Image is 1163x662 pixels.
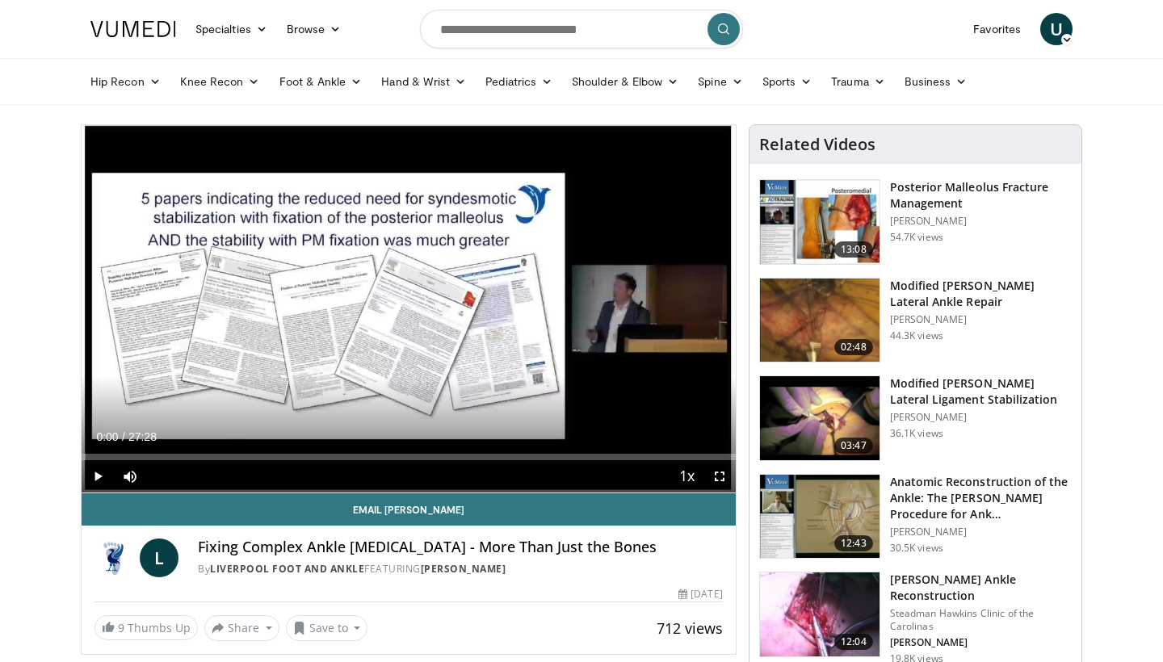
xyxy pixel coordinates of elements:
div: Progress Bar [82,454,736,460]
a: Foot & Ankle [270,65,372,98]
p: 36.1K views [890,427,943,440]
a: Email [PERSON_NAME] [82,493,736,526]
span: 27:28 [128,430,157,443]
div: [DATE] [678,587,722,601]
a: 13:08 Posterior Malleolus Fracture Management [PERSON_NAME] 54.7K views [759,179,1072,265]
p: 30.5K views [890,542,943,555]
span: 9 [118,620,124,635]
a: Sports [753,65,822,98]
img: 279206_0002_1.png.150x105_q85_crop-smart_upscale.jpg [760,475,880,559]
img: Liverpool Foot and Ankle [94,538,133,577]
a: 03:47 Modified [PERSON_NAME] Lateral Ligament Stabilization [PERSON_NAME] 36.1K views [759,375,1072,461]
span: 12:04 [834,634,873,650]
a: 02:48 Modified [PERSON_NAME] Lateral Ankle Repair [PERSON_NAME] 44.3K views [759,278,1072,363]
h3: [PERSON_NAME] Ankle Reconstruction [890,572,1072,604]
button: Play [82,460,114,492]
p: [PERSON_NAME] [890,313,1072,326]
a: Liverpool Foot and Ankle [210,562,364,576]
h4: Fixing Complex Ankle [MEDICAL_DATA] - More Than Just the Bones [198,538,723,556]
a: Trauma [821,65,895,98]
span: 13:08 [834,241,873,258]
a: Browse [277,13,351,45]
a: [PERSON_NAME] [421,562,506,576]
img: VuMedi Logo [90,21,176,37]
a: Favorites [964,13,1031,45]
a: 9 Thumbs Up [94,615,198,640]
h3: Anatomic Reconstruction of the Ankle: The [PERSON_NAME] Procedure for Ank… [890,474,1072,522]
p: [PERSON_NAME] [890,636,1072,649]
p: Steadman Hawkins Clinic of the Carolinas [890,607,1072,633]
span: 03:47 [834,438,873,454]
a: L [140,538,178,577]
a: U [1040,13,1073,45]
h4: Related Videos [759,135,875,154]
button: Mute [114,460,146,492]
button: Share [204,615,279,641]
p: 44.3K views [890,329,943,342]
video-js: Video Player [82,125,736,493]
input: Search topics, interventions [420,10,743,48]
img: Picture_9_13_2.png.150x105_q85_crop-smart_upscale.jpg [760,376,880,460]
a: Specialties [186,13,277,45]
h3: Modified [PERSON_NAME] Lateral Ankle Repair [890,278,1072,310]
img: 50e07c4d-707f-48cd-824d-a6044cd0d074.150x105_q85_crop-smart_upscale.jpg [760,180,880,264]
span: 12:43 [834,535,873,551]
a: 12:43 Anatomic Reconstruction of the Ankle: The [PERSON_NAME] Procedure for Ank… [PERSON_NAME] 30... [759,474,1072,559]
a: Pediatrics [476,65,562,98]
img: feAgcbrvkPN5ynqH4xMDoxOjA4MTsiGN_1.150x105_q85_crop-smart_upscale.jpg [760,572,880,656]
p: 54.7K views [890,231,943,244]
a: Spine [688,65,752,98]
a: Hip Recon [81,65,170,98]
span: / [122,430,125,443]
a: Shoulder & Elbow [562,65,688,98]
h3: Modified [PERSON_NAME] Lateral Ligament Stabilization [890,375,1072,408]
button: Save to [286,615,368,641]
button: Playback Rate [671,460,703,492]
div: By FEATURING [198,562,723,576]
h3: Posterior Malleolus Fracture Management [890,179,1072,212]
a: Business [895,65,977,98]
p: [PERSON_NAME] [890,411,1072,424]
p: [PERSON_NAME] [890,526,1072,538]
span: 0:00 [96,430,118,443]
p: [PERSON_NAME] [890,215,1072,228]
a: Knee Recon [170,65,270,98]
img: 38788_0000_3.png.150x105_q85_crop-smart_upscale.jpg [760,279,880,362]
span: 02:48 [834,339,873,355]
span: 712 views [657,618,723,638]
a: Hand & Wrist [372,65,476,98]
button: Fullscreen [703,460,736,492]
